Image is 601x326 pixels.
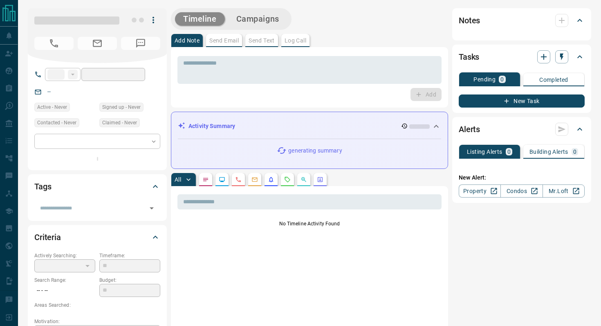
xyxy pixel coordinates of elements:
[459,173,585,182] p: New Alert:
[34,301,160,309] p: Areas Searched:
[459,47,585,67] div: Tasks
[34,177,160,196] div: Tags
[78,37,117,50] span: No Email
[175,38,200,43] p: Add Note
[507,149,511,155] p: 0
[467,149,502,155] p: Listing Alerts
[34,252,95,259] p: Actively Searching:
[121,37,160,50] span: No Number
[34,231,61,244] h2: Criteria
[235,176,242,183] svg: Calls
[300,176,307,183] svg: Opportunities
[317,176,323,183] svg: Agent Actions
[34,180,51,193] h2: Tags
[543,184,585,198] a: Mr.Loft
[146,202,157,214] button: Open
[47,88,51,95] a: --
[459,14,480,27] h2: Notes
[175,177,181,182] p: All
[228,12,287,26] button: Campaigns
[34,37,74,50] span: No Number
[459,184,501,198] a: Property
[34,277,95,284] p: Search Range:
[102,119,137,127] span: Claimed - Never
[37,119,76,127] span: Contacted - Never
[268,176,274,183] svg: Listing Alerts
[34,284,95,297] p: -- - --
[284,176,291,183] svg: Requests
[99,252,160,259] p: Timeframe:
[34,318,160,325] p: Motivation:
[500,184,543,198] a: Condos
[459,50,479,63] h2: Tasks
[175,12,225,26] button: Timeline
[459,123,480,136] h2: Alerts
[99,277,160,284] p: Budget:
[459,94,585,108] button: New Task
[529,149,568,155] p: Building Alerts
[473,76,496,82] p: Pending
[500,76,504,82] p: 0
[178,119,441,134] div: Activity Summary
[573,149,576,155] p: 0
[34,227,160,247] div: Criteria
[459,119,585,139] div: Alerts
[188,122,235,130] p: Activity Summary
[459,11,585,30] div: Notes
[37,103,67,111] span: Active - Never
[251,176,258,183] svg: Emails
[202,176,209,183] svg: Notes
[102,103,141,111] span: Signed up - Never
[288,146,342,155] p: generating summary
[219,176,225,183] svg: Lead Browsing Activity
[539,77,568,83] p: Completed
[177,220,442,227] p: No Timeline Activity Found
